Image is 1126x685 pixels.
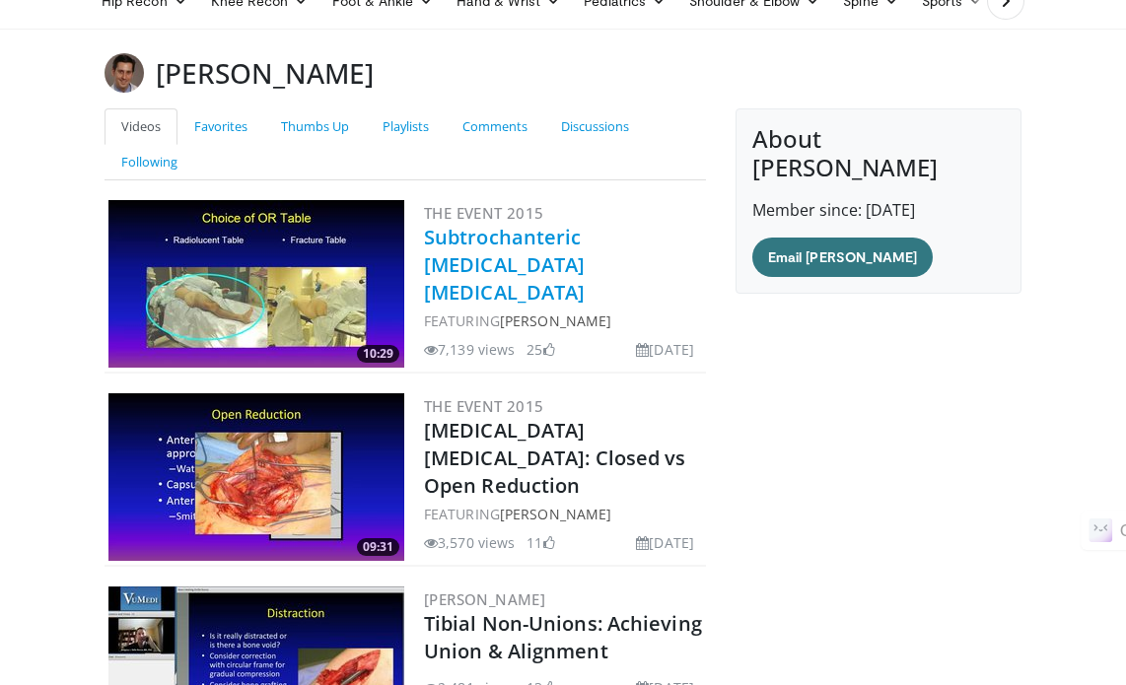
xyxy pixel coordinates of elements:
a: The Event 2015 [424,396,544,416]
a: 10:29 [108,200,404,368]
li: 25 [527,339,554,360]
a: 09:31 [108,393,404,561]
a: Tibial Non-Unions: Achieving Union & Alignment [424,610,702,664]
a: The Event 2015 [424,203,544,223]
a: Videos [105,108,177,145]
li: 11 [527,532,554,553]
a: [MEDICAL_DATA] [MEDICAL_DATA]: Closed vs Open Reduction [424,417,686,499]
a: Following [105,144,194,180]
li: [DATE] [636,532,694,553]
h4: About [PERSON_NAME] [752,125,1005,182]
span: 10:29 [357,345,399,363]
li: 3,570 views [424,532,515,553]
a: [PERSON_NAME] [424,589,545,609]
li: [DATE] [636,339,694,360]
a: Favorites [177,108,264,145]
img: Avatar [105,53,144,93]
p: Member since: [DATE] [752,198,1005,222]
img: 66f27a27-c4c2-4d92-bfe7-12716fe67409.300x170_q85_crop-smart_upscale.jpg [108,393,404,561]
a: Email [PERSON_NAME] [752,238,933,277]
a: Comments [446,108,544,145]
a: Discussions [544,108,646,145]
a: Subtrochanteric [MEDICAL_DATA] [MEDICAL_DATA] [424,224,585,306]
div: FEATURING [424,504,702,524]
img: 9PXNFW8221SuaG0X4xMDoxOmtxOwKG7D.300x170_q85_crop-smart_upscale.jpg [108,200,404,368]
h3: [PERSON_NAME] [156,53,374,93]
span: 09:31 [357,538,399,556]
div: FEATURING [424,310,702,331]
a: [PERSON_NAME] [500,505,611,523]
a: Thumbs Up [264,108,366,145]
a: Playlists [366,108,446,145]
li: 7,139 views [424,339,515,360]
a: [PERSON_NAME] [500,311,611,330]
